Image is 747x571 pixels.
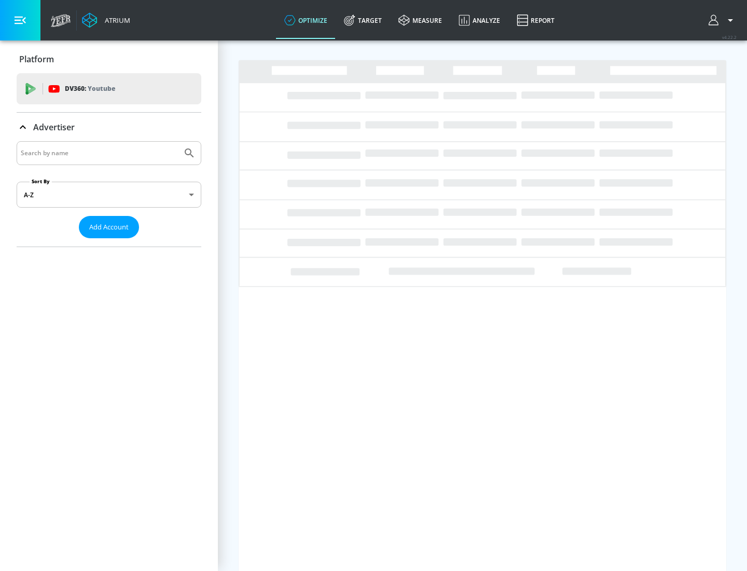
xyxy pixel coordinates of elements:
a: Target [336,2,390,39]
div: DV360: Youtube [17,73,201,104]
p: Platform [19,53,54,65]
input: Search by name [21,146,178,160]
span: Add Account [89,221,129,233]
div: Platform [17,45,201,74]
span: v 4.22.2 [722,34,737,40]
a: measure [390,2,450,39]
div: A-Z [17,182,201,208]
label: Sort By [30,178,52,185]
a: Atrium [82,12,130,28]
p: Youtube [88,83,115,94]
a: optimize [276,2,336,39]
p: DV360: [65,83,115,94]
div: Advertiser [17,113,201,142]
nav: list of Advertiser [17,238,201,247]
a: Report [508,2,563,39]
a: Analyze [450,2,508,39]
div: Atrium [101,16,130,25]
p: Advertiser [33,121,75,133]
button: Add Account [79,216,139,238]
div: Advertiser [17,141,201,247]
